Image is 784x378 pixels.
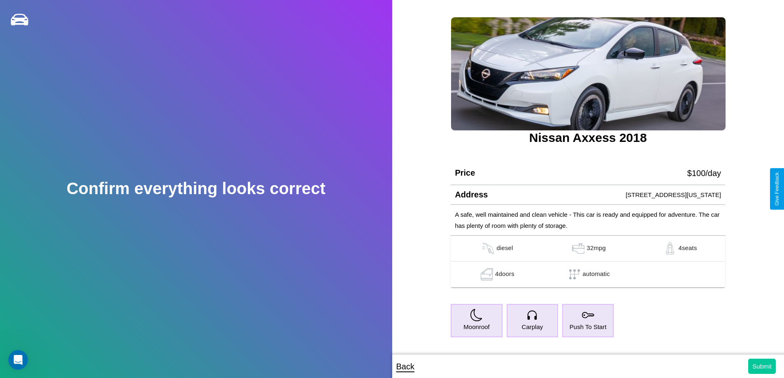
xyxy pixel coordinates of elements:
[480,242,496,255] img: gas
[522,321,543,332] p: Carplay
[455,209,721,231] p: A safe, well maintained and clean vehicle - This car is ready and equipped for adventure. The car...
[451,236,725,288] table: simple table
[496,242,513,255] p: diesel
[586,242,606,255] p: 32 mpg
[678,242,697,255] p: 4 seats
[451,131,725,145] h3: Nissan Axxess 2018
[455,168,475,178] h4: Price
[583,268,610,281] p: automatic
[687,166,721,181] p: $ 100 /day
[774,172,780,206] div: Give Feedback
[662,242,678,255] img: gas
[495,268,514,281] p: 4 doors
[748,359,776,374] button: Submit
[8,350,28,370] iframe: Intercom live chat
[67,179,326,198] h2: Confirm everything looks correct
[626,189,721,200] p: [STREET_ADDRESS][US_STATE]
[570,321,607,332] p: Push To Start
[463,321,489,332] p: Moonroof
[479,268,495,281] img: gas
[570,242,586,255] img: gas
[396,359,414,374] p: Back
[455,190,488,199] h4: Address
